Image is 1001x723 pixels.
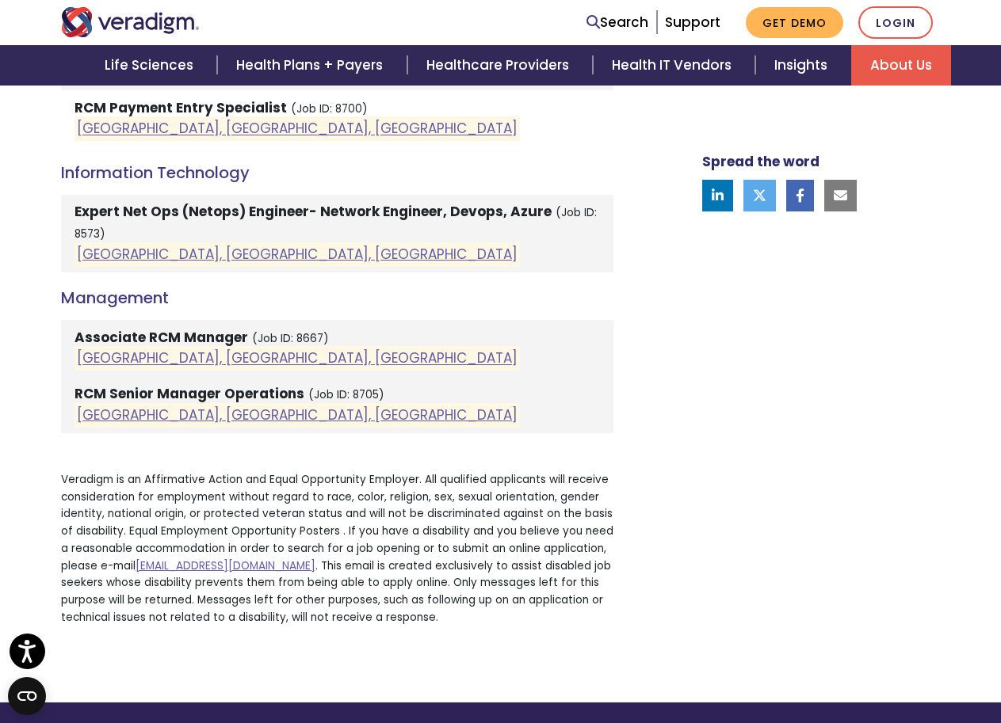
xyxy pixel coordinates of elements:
[77,405,518,424] a: [GEOGRAPHIC_DATA], [GEOGRAPHIC_DATA], [GEOGRAPHIC_DATA]
[858,6,933,39] a: Login
[217,45,407,86] a: Health Plans + Payers
[308,387,384,402] small: (Job ID: 8705)
[75,202,552,221] strong: Expert Net Ops (Netops) Engineer- Network Engineer, Devops, Azure
[136,558,315,573] a: [EMAIL_ADDRESS][DOMAIN_NAME]
[665,13,720,32] a: Support
[75,328,248,347] strong: Associate RCM Manager
[61,471,613,626] p: Veradigm is an Affirmative Action and Equal Opportunity Employer. All qualified applicants will r...
[593,45,755,86] a: Health IT Vendors
[586,12,648,33] a: Search
[8,677,46,715] button: Open CMP widget
[746,7,843,38] a: Get Demo
[252,331,329,346] small: (Job ID: 8667)
[291,101,368,116] small: (Job ID: 8700)
[61,7,200,37] img: Veradigm logo
[77,349,518,368] a: [GEOGRAPHIC_DATA], [GEOGRAPHIC_DATA], [GEOGRAPHIC_DATA]
[851,45,951,86] a: About Us
[75,98,287,117] strong: RCM Payment Entry Specialist
[755,45,851,86] a: Insights
[61,288,613,307] h4: Management
[77,120,518,139] a: [GEOGRAPHIC_DATA], [GEOGRAPHIC_DATA], [GEOGRAPHIC_DATA]
[75,384,304,403] strong: RCM Senior Manager Operations
[86,45,217,86] a: Life Sciences
[702,152,820,171] strong: Spread the word
[61,163,613,182] h4: Information Technology
[77,245,518,264] a: [GEOGRAPHIC_DATA], [GEOGRAPHIC_DATA], [GEOGRAPHIC_DATA]
[407,45,593,86] a: Healthcare Providers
